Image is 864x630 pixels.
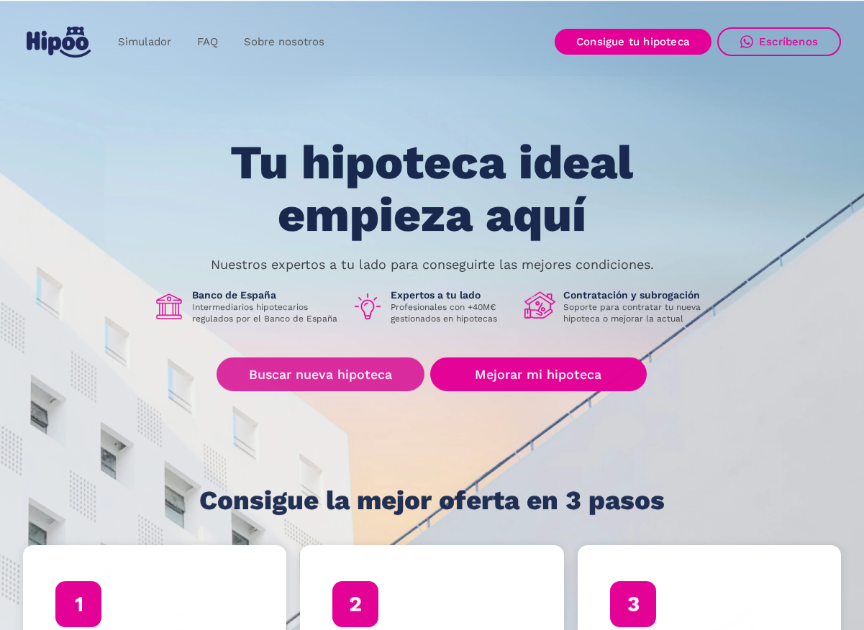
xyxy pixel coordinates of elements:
a: Mejorar mi hipoteca [430,357,647,391]
p: Soporte para contratar tu nueva hipoteca o mejorar la actual [563,301,711,324]
a: home [23,21,94,63]
h1: Tu hipoteca ideal empieza aquí [159,137,704,241]
h1: Banco de España [192,288,340,301]
a: Escríbenos [717,27,841,56]
h1: Contratación y subrogación [563,288,711,301]
h1: Expertos a tu lado [391,288,513,301]
a: FAQ [184,28,231,56]
a: Consigue tu hipoteca [555,29,711,55]
p: Intermediarios hipotecarios regulados por el Banco de España [192,301,340,324]
a: Buscar nueva hipoteca [217,357,424,391]
a: Sobre nosotros [231,28,337,56]
h1: Consigue la mejor oferta en 3 pasos [199,486,665,515]
div: Escríbenos [759,35,818,48]
a: Simulador [105,28,184,56]
p: Nuestros expertos a tu lado para conseguirte las mejores condiciones. [211,259,654,270]
p: Profesionales con +40M€ gestionados en hipotecas [391,301,513,324]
